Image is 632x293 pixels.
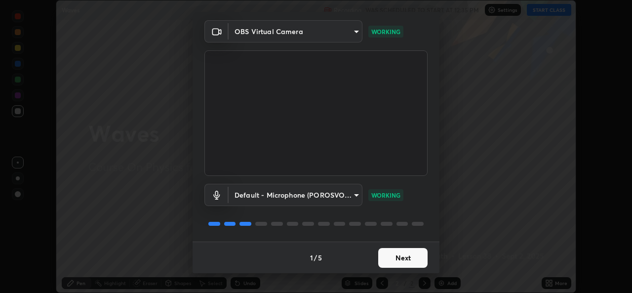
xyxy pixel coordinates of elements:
[378,248,428,268] button: Next
[229,184,362,206] div: OBS Virtual Camera
[318,252,322,263] h4: 5
[310,252,313,263] h4: 1
[371,27,400,36] p: WORKING
[314,252,317,263] h4: /
[229,20,362,42] div: OBS Virtual Camera
[371,191,400,200] p: WORKING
